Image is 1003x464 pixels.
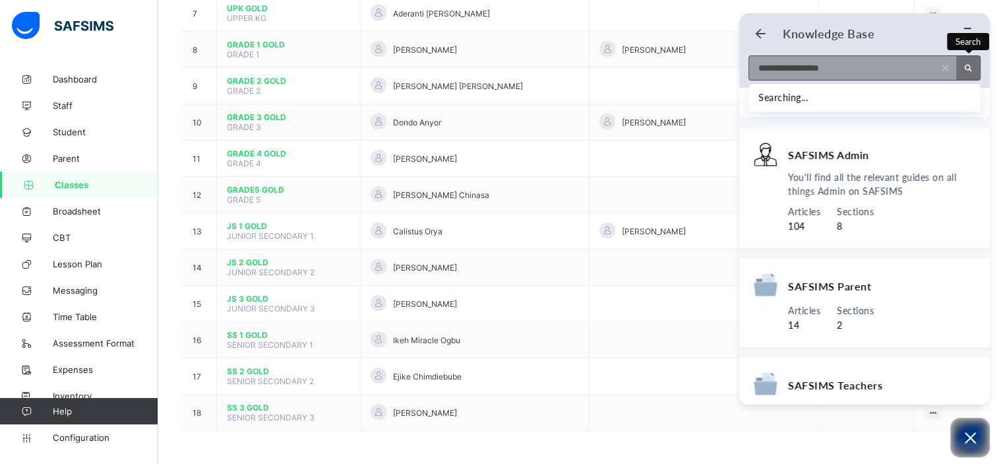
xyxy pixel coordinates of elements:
[956,56,980,80] button: Search
[53,285,158,296] span: Messaging
[227,294,350,304] span: JS 3 GOLD
[788,279,871,293] a: category SAFSIMS Parent
[788,304,820,318] span: Articles
[393,9,490,18] span: Aderanti [PERSON_NAME]
[227,149,350,158] span: GRADE 4 GOLD
[837,205,874,219] span: Sections
[393,45,457,55] span: [PERSON_NAME]
[837,318,874,333] span: 2
[788,170,975,198] span: You'll find all the relevant guides on all things Admin on SAFSIMS
[393,226,442,236] span: Calistus Orya
[227,403,350,413] span: SS 3 GOLD
[53,338,158,348] span: Assessment Format
[183,32,217,68] td: 8
[788,279,871,293] span: SAFSIMS Parent
[227,112,350,122] span: GRADE 3 GOLD
[739,258,990,347] div: category SAFSIMS Parent
[837,403,874,417] span: Sections
[227,366,350,376] span: SS 2 GOLD
[53,259,158,269] span: Lesson Plan
[227,231,314,241] span: JUNIOR SECONDARY 1
[227,330,350,340] span: SS 1 GOLD
[749,90,980,105] li: Searching...
[183,68,217,104] td: 9
[53,100,158,111] span: Staff
[788,378,882,392] span: SAFSIMS Teachers
[53,432,158,443] span: Configuration
[227,158,261,168] span: GRADE 4
[788,219,820,234] span: 104
[227,122,261,132] span: GRADE 3
[788,403,820,417] span: Articles
[183,104,217,141] td: 10
[227,221,350,231] span: JS 1 GOLD
[788,318,820,333] span: 14
[788,148,869,162] span: SAFSIMS Admin
[183,286,217,322] td: 15
[393,372,462,381] span: Ejike Chimdiebube
[183,141,217,177] td: 11
[227,257,350,267] span: JS 2 GOLD
[183,177,217,213] td: 12
[622,45,686,55] span: [PERSON_NAME]
[622,117,686,127] span: [PERSON_NAME]
[53,206,158,216] span: Broadsheet
[788,205,820,219] span: Articles
[837,219,874,234] span: 8
[393,299,457,309] span: [PERSON_NAME]
[393,81,523,91] span: [PERSON_NAME] [PERSON_NAME]
[393,154,457,164] span: [PERSON_NAME]
[183,358,217,395] td: 17
[227,13,266,23] span: UPPER KG
[783,26,874,41] h1: Knowledge Base
[53,74,158,84] span: Dashboard
[183,249,217,286] td: 14
[227,3,350,13] span: UPK GOLD
[227,340,313,350] span: SENIOR SECONDARY 1
[183,322,217,358] td: 16
[183,395,217,431] td: 18
[959,27,975,40] div: Modules Menu
[53,406,158,416] span: Help
[53,153,158,164] span: Parent
[227,376,314,386] span: SENIOR SECONDARY 2
[183,213,217,249] td: 13
[227,267,315,277] span: JUNIOR SECONDARY 2
[393,408,457,418] span: [PERSON_NAME]
[53,232,158,243] span: CBT
[227,195,260,205] span: GRADE 5
[55,180,158,190] span: Classes
[393,117,441,127] span: Dondo Anyor
[12,12,113,40] img: safsims
[227,304,315,314] span: JUNIOR SECONDARY 3
[739,357,990,446] div: category SAFSIMS Teachers
[53,364,158,375] span: Expenses
[837,304,874,318] span: Sections
[788,148,869,162] a: category SAFSIMS Admin
[227,76,350,86] span: GRADE 2 GOLD
[788,378,882,392] a: category SAFSIMS Teachers
[227,185,350,195] span: GRADE5 GOLD
[754,143,777,166] img: category section image
[227,413,315,422] span: SENIOR SECONDARY 3
[393,263,457,273] span: [PERSON_NAME]
[940,63,950,73] span: Clear
[950,418,990,457] button: Open asap
[739,88,990,118] div: breadcrumb current pageWelcome to SAFSIMS Support!
[622,226,686,236] span: [PERSON_NAME]
[393,190,489,200] span: [PERSON_NAME] Chinasa
[393,335,460,345] span: Ikeh Miracle Ogbu
[227,50,260,59] span: GRADE 1
[53,391,158,401] span: Inventory
[227,86,260,96] span: GRADE 2
[53,127,158,137] span: Student
[754,27,767,40] button: Back
[739,128,990,248] div: category SAFSIMS Admin
[227,40,350,50] span: GRADE 1 GOLD
[53,312,158,322] span: Time Table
